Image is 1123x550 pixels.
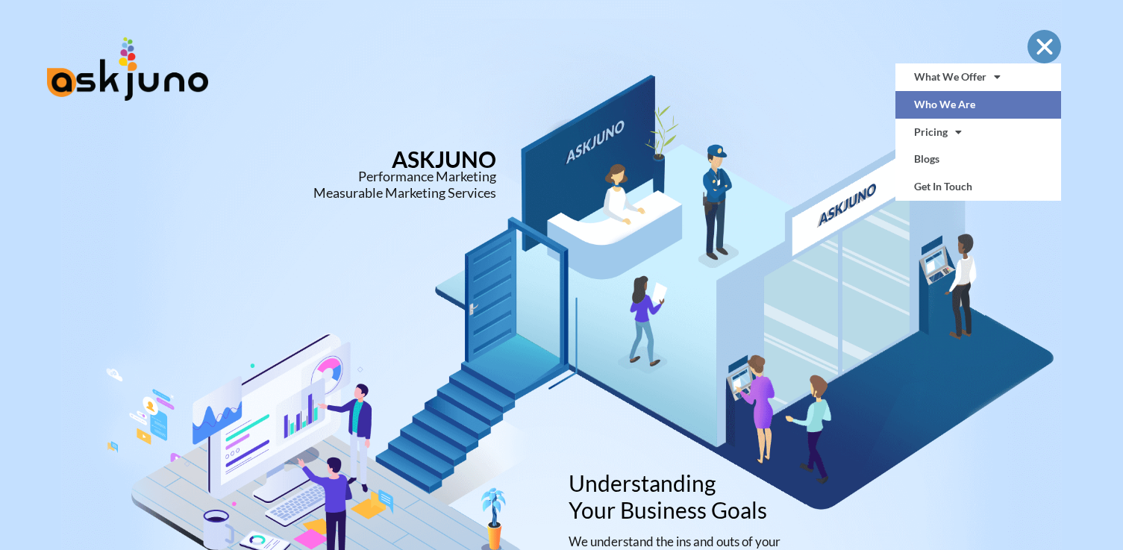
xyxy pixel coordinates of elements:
h2: Understanding Your Business Goals [569,469,822,523]
a: Who We Are [895,91,1062,119]
a: What We Offer [895,63,1062,91]
a: Get In Touch [895,173,1062,201]
a: Pricing [895,119,1062,146]
h1: ASKJUNO [172,146,495,172]
div: Performance Marketing Measurable Marketing Services [172,169,495,201]
div: Menu Toggle [1027,30,1061,63]
a: Blogs [895,146,1062,173]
